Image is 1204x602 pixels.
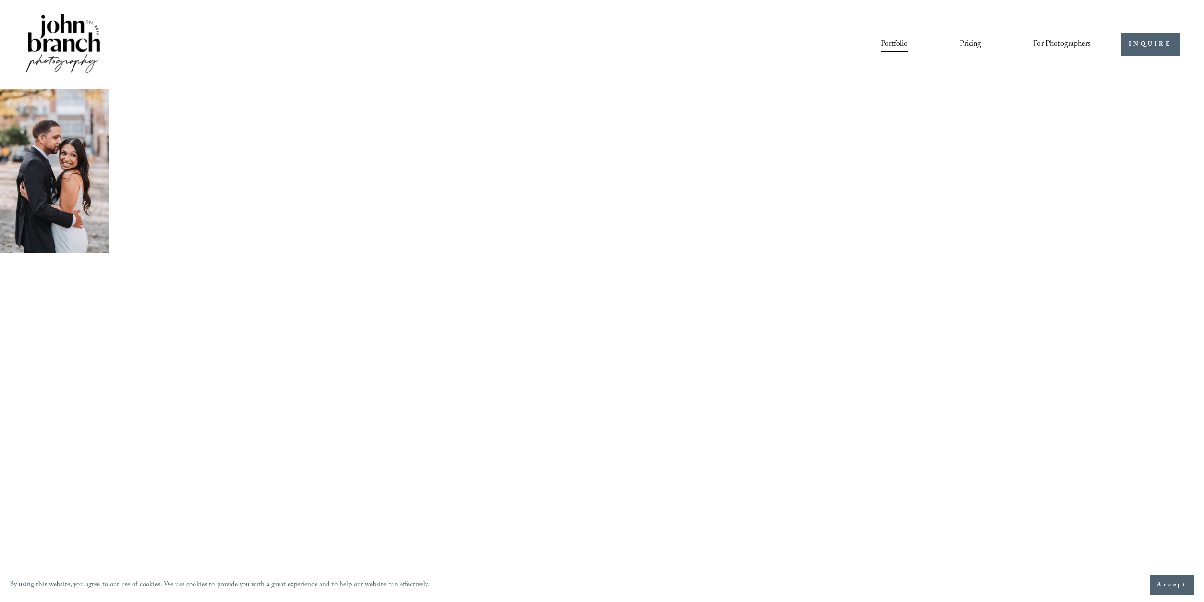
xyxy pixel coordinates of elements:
a: Portfolio [881,36,908,52]
img: John Branch IV Photography [24,12,102,77]
p: By using this website, you agree to our use of cookies. We use cookies to provide you with a grea... [10,578,430,592]
a: INQUIRE [1121,33,1180,56]
span: Accept [1157,580,1187,590]
button: Accept [1150,575,1194,595]
span: For Photographers [1033,37,1091,52]
a: Pricing [960,36,981,52]
a: folder dropdown [1033,36,1091,52]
